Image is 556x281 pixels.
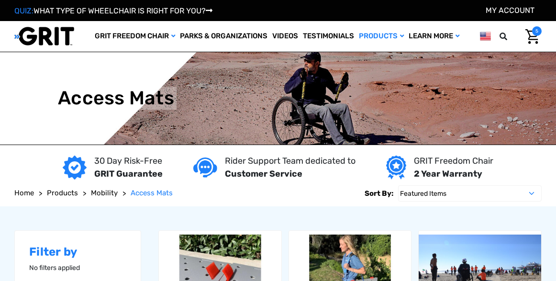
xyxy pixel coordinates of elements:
[47,189,78,197] span: Products
[225,169,302,179] strong: Customer Service
[131,189,173,197] span: Access Mats
[92,21,178,52] a: GRIT Freedom Chair
[91,188,118,199] a: Mobility
[365,185,393,202] label: Sort By:
[270,21,300,52] a: Videos
[406,21,462,52] a: Learn More
[225,155,356,168] p: Rider Support Team dedicated to
[356,21,406,52] a: Products
[29,263,126,273] p: No filters applied
[14,6,33,15] span: QUIZ:
[193,157,217,177] img: Customer service
[386,156,406,180] img: Year warranty
[480,30,491,42] img: us.png
[94,155,163,168] p: 30 Day Risk-Free
[513,26,518,46] input: Search
[486,6,534,15] a: Account
[94,169,163,179] strong: GRIT Guarantee
[14,26,74,46] img: GRIT All-Terrain Wheelchair and Mobility Equipment
[518,26,542,46] a: Cart with 5 items
[532,26,542,36] span: 5
[14,189,34,197] span: Home
[63,156,87,180] img: GRIT Guarantee
[58,87,174,110] h1: Access Mats
[14,188,34,199] a: Home
[91,189,118,197] span: Mobility
[14,6,212,15] a: QUIZ:WHAT TYPE OF WHEELCHAIR IS RIGHT FOR YOU?
[414,155,493,168] p: GRIT Freedom Chair
[131,188,173,199] a: Access Mats
[29,245,126,259] h2: Filter by
[300,21,356,52] a: Testimonials
[47,188,78,199] a: Products
[178,21,270,52] a: Parks & Organizations
[414,169,482,179] strong: 2 Year Warranty
[525,29,539,44] img: Cart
